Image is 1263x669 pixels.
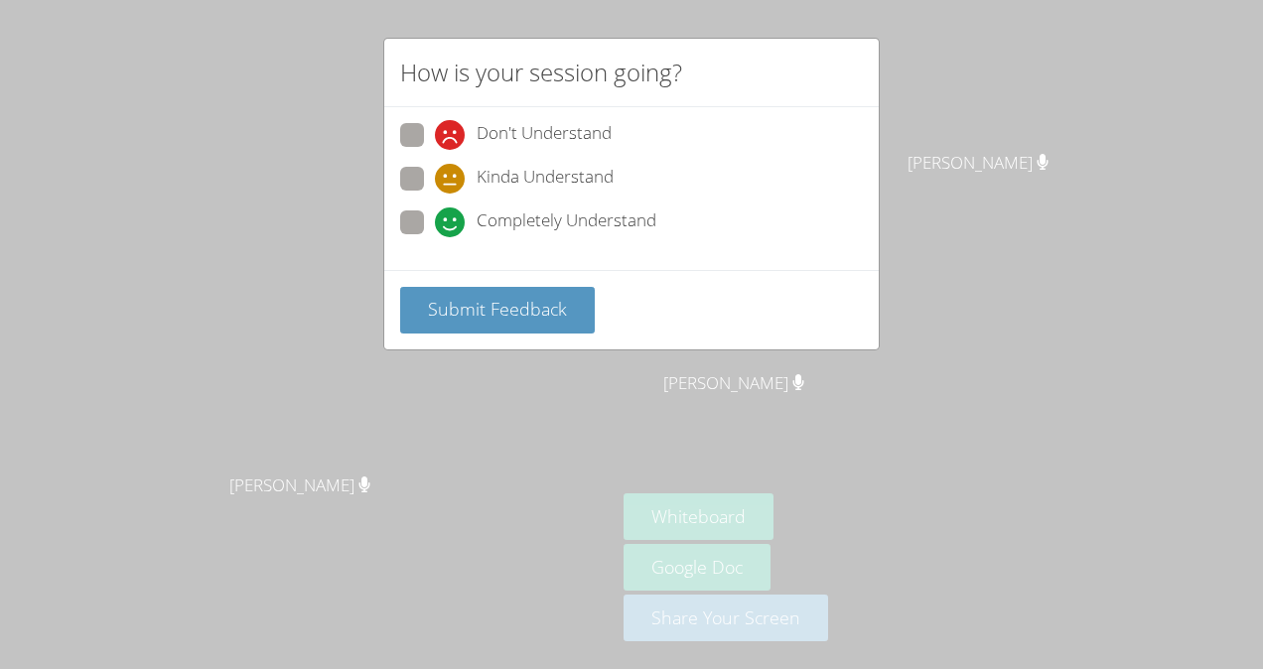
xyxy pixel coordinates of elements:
[428,297,567,321] span: Submit Feedback
[400,287,595,334] button: Submit Feedback
[477,120,612,150] span: Don't Understand
[400,55,682,90] h2: How is your session going?
[477,164,614,194] span: Kinda Understand
[477,207,656,237] span: Completely Understand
